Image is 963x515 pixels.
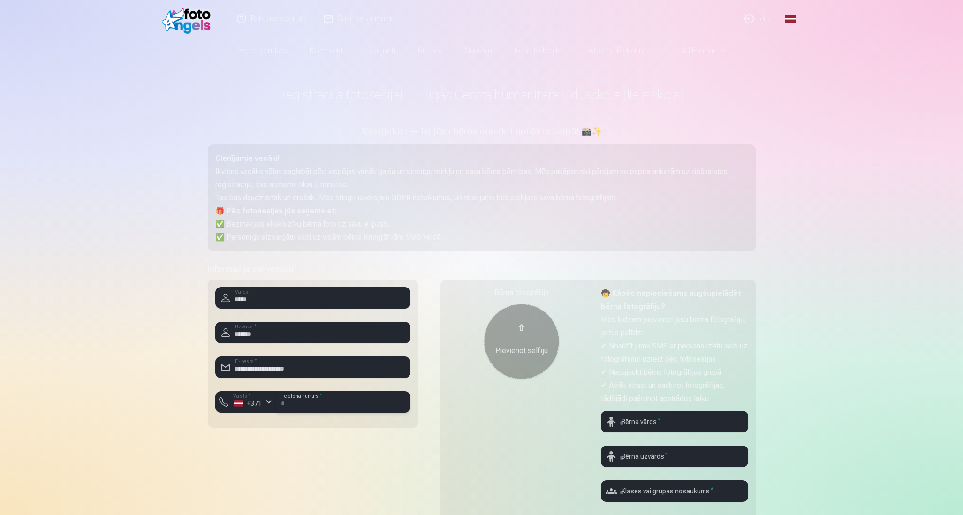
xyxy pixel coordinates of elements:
[215,191,748,204] p: Tas būs daudz ērtāk un drošāk. Mēs stingri ievērojam GDPR noteikumus, un tikai jums būs piekļuve ...
[208,86,756,103] h1: Reģistrācija fotosesijai — Rīgas Centra humanitārā vidusskola (lielā skola)
[215,391,276,413] button: Valsts*+371
[215,165,748,191] p: Ikviens vecāks vēlas saglabāt pēc iespējas vairāk gaišu un sirsnīgu mirkļu no sava bērna bērnības...
[208,126,756,139] h5: Neatliekiet — lai jūsu bērns noteikti nonāktu kadrā! 📸✨
[215,231,748,244] p: ✅ Personīgu aizsargātu saiti uz visām bērna fotogrāfijām SMS veidā
[601,289,741,311] strong: 🧒 Kāpēc nepieciešams augšupielādēt bērna fotogrāfiju?
[484,304,559,379] button: Pievienot selfiju
[503,38,577,64] a: Foto kalendāri
[227,38,298,64] a: Foto izdrukas
[215,206,336,215] strong: 🎁 Pēc fotosesijas jūs saņemsiet:
[448,287,595,298] div: Bērna fotogrāfija
[407,38,454,64] a: Krūzes
[493,345,550,356] div: Pievienot selfiju
[230,393,253,400] label: Valsts
[601,366,748,379] p: ✔ Nepajaukt bērnu fotogrāfijas grupā
[454,38,503,64] a: Suvenīri
[234,399,262,408] div: +371
[601,379,748,405] p: ✔ Ātrāk atrast un sašķirot fotogrāfijas, tādējādi paātrinot apstrādes laiku
[577,38,656,64] a: Atslēgu piekariņi
[215,154,280,163] strong: Cienījamie vecāki!
[440,263,756,276] h5: Informācija par bērnu
[298,38,356,64] a: Komplekti
[356,38,407,64] a: Magnēti
[656,38,736,64] a: All products
[601,313,748,340] p: Mēs lūdzam pievienot jūsu bērna fotogrāfiju, jo tas palīdz:
[162,4,216,34] img: /fa1
[601,340,748,366] p: ✔ Nosūtīt jums SMS ar personalizētu saiti uz fotogrāfijām uzreiz pēc fotosesijas
[208,263,418,276] h5: Informācija par vecāku
[215,218,748,231] p: ✅ Bezmaksas ekskluzīvu bērna foto uz savu e-pastu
